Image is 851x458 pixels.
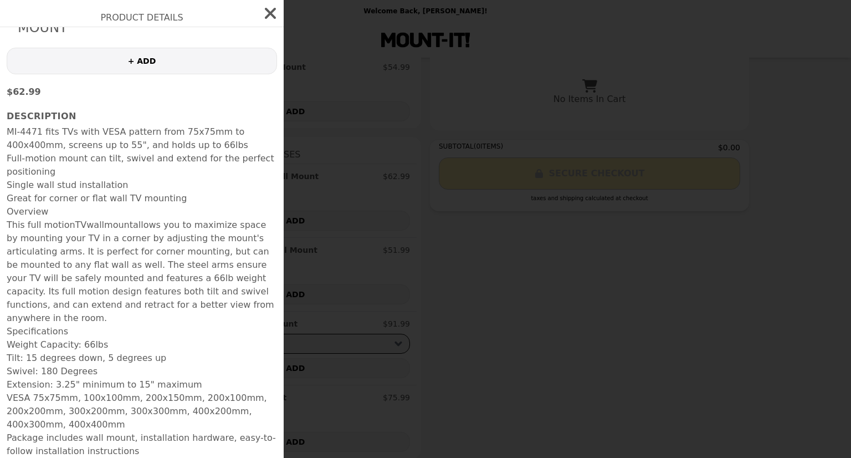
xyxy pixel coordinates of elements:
[75,220,133,230] a: TVwallmount
[7,338,277,352] li: Weight Capacity: 66lbs
[7,48,277,74] button: + ADD
[7,125,277,152] li: MI-4471 fits TVs with VESA pattern from 75x75mm to 400x400mm, screens up to 55", and holds up to ...
[7,152,277,179] li: Full-motion mount can tilt, swivel and extend for the perfect positioning
[104,220,133,230] span: mount
[86,220,104,230] span: wall
[7,205,277,218] h5: Overview
[7,352,277,365] li: Tilt: 15 degrees down, 5 degrees up
[7,85,277,99] p: $62.99
[7,179,277,192] li: Single wall stud installation
[7,325,277,338] h5: Specifications
[7,192,277,205] li: Great for corner or flat wall TV mounting
[7,378,277,391] li: Extension: 3.25" minimum to 15" maximum
[7,365,277,378] li: Swivel: 180 Degrees
[7,110,277,123] h3: Description
[7,218,277,325] p: This full motion allows you to maximize space by mounting your TV in a corner by adjusting the mo...
[75,220,87,230] span: TV
[7,391,277,431] li: VESA 75x75mm, 100x100mm, 200x150mm, 200x100mm, 200x200mm, 300x200mm, 300x300mm, 400x200mm, 400x30...
[7,431,277,458] li: Package includes wall mount, installation hardware, easy-to-follow installation instructions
